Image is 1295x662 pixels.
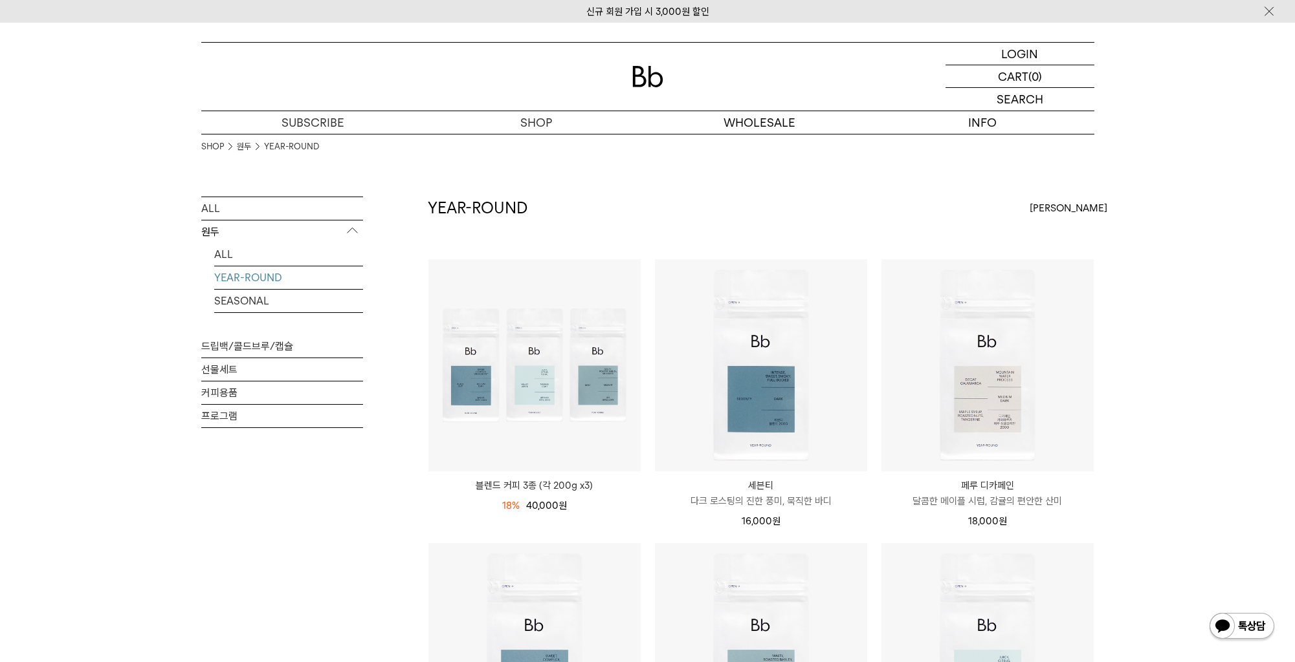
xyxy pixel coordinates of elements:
a: YEAR-ROUND [214,266,363,289]
img: 블렌드 커피 3종 (각 200g x3) [428,259,641,471]
span: 원 [999,515,1007,527]
a: 세븐티 다크 로스팅의 진한 풍미, 묵직한 바디 [655,478,867,509]
img: 세븐티 [655,259,867,471]
span: 18,000 [968,515,1007,527]
div: 18% [502,498,520,513]
img: 카카오톡 채널 1:1 채팅 버튼 [1208,612,1276,643]
a: ALL [201,197,363,220]
a: CART (0) [946,65,1094,88]
a: 선물세트 [201,358,363,381]
a: ALL [214,243,363,266]
p: 달콤한 메이플 시럽, 감귤의 편안한 산미 [881,493,1094,509]
p: INFO [871,111,1094,134]
a: LOGIN [946,43,1094,65]
a: SEASONAL [214,290,363,312]
a: YEAR-ROUND [264,140,319,153]
img: 페루 디카페인 [881,259,1094,471]
a: SHOP [425,111,648,134]
a: 커피용품 [201,381,363,404]
h2: YEAR-ROUND [428,197,527,219]
p: SEARCH [997,88,1043,111]
p: 원두 [201,220,363,244]
p: 페루 디카페인 [881,478,1094,493]
p: LOGIN [1001,43,1038,65]
p: 다크 로스팅의 진한 풍미, 묵직한 바디 [655,493,867,509]
a: 프로그램 [201,405,363,427]
p: 세븐티 [655,478,867,493]
a: 페루 디카페인 달콤한 메이플 시럽, 감귤의 편안한 산미 [881,478,1094,509]
span: 16,000 [742,515,780,527]
span: 40,000 [526,500,567,511]
a: 블렌드 커피 3종 (각 200g x3) [428,478,641,493]
span: 원 [559,500,567,511]
a: SHOP [201,140,224,153]
a: SUBSCRIBE [201,111,425,134]
a: 드립백/콜드브루/캡슐 [201,335,363,358]
p: CART [998,65,1028,87]
a: 신규 회원 가입 시 3,000원 할인 [586,6,709,17]
img: 로고 [632,66,663,87]
span: [PERSON_NAME] [1030,200,1107,216]
a: 원두 [237,140,251,153]
p: WHOLESALE [648,111,871,134]
span: 원 [772,515,780,527]
p: (0) [1028,65,1042,87]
